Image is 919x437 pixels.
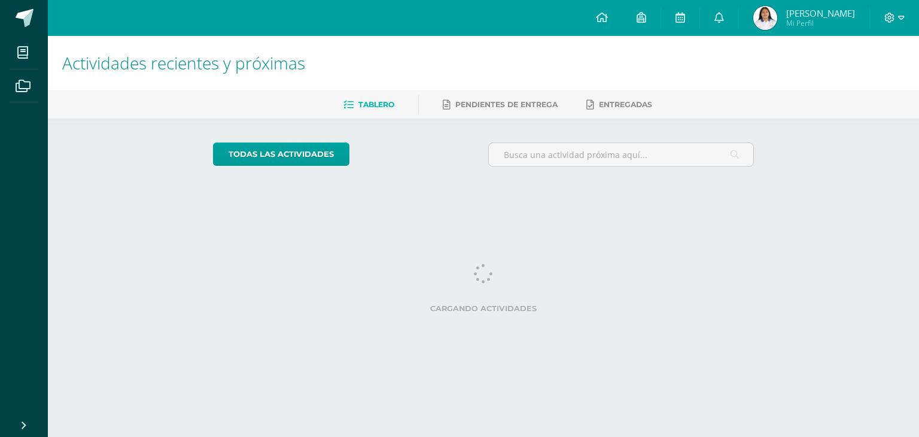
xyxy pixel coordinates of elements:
[213,142,349,166] a: todas las Actividades
[443,95,558,114] a: Pendientes de entrega
[586,95,652,114] a: Entregadas
[786,18,855,28] span: Mi Perfil
[213,304,754,313] label: Cargando actividades
[753,6,777,30] img: 795571259b2a43902c0084cc222f6c47.png
[343,95,394,114] a: Tablero
[358,100,394,109] span: Tablero
[599,100,652,109] span: Entregadas
[786,7,855,19] span: [PERSON_NAME]
[455,100,558,109] span: Pendientes de entrega
[489,143,754,166] input: Busca una actividad próxima aquí...
[62,51,305,74] span: Actividades recientes y próximas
